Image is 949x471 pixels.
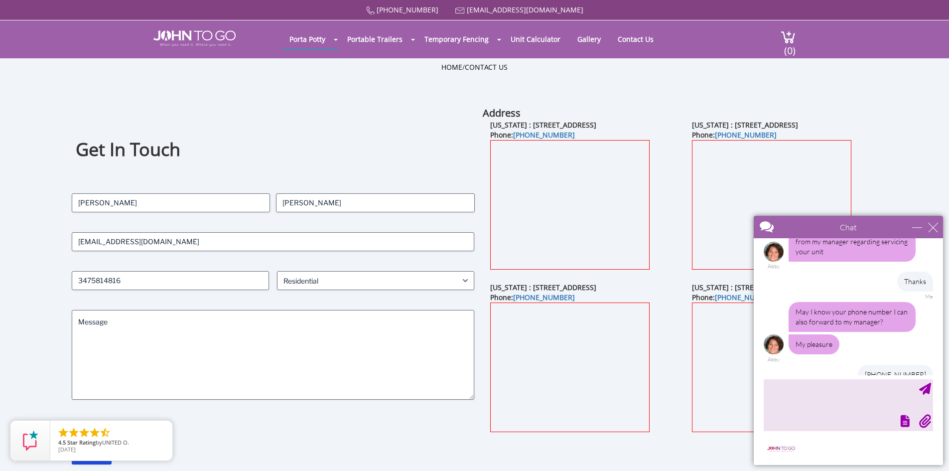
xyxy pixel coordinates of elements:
[513,130,575,140] a: [PHONE_NUMBER]
[513,293,575,302] a: [PHONE_NUMBER]
[692,120,798,130] b: [US_STATE] : [STREET_ADDRESS]
[483,106,521,120] b: Address
[465,62,508,72] a: Contact Us
[781,30,796,44] img: cart a
[692,130,777,140] b: Phone:
[89,427,101,439] li: 
[692,283,835,292] b: [US_STATE] : [STREET_ADDRESS][US_STATE]
[715,130,777,140] a: [PHONE_NUMBER]
[67,439,96,446] span: Star Rating
[441,62,462,72] a: Home
[441,62,508,72] ul: /
[68,427,80,439] li: 
[282,29,333,49] a: Porta Potty
[102,439,129,446] span: UNITED O.
[72,271,269,290] input: Phone
[490,293,575,302] b: Phone:
[467,5,583,14] a: [EMAIL_ADDRESS][DOMAIN_NAME]
[72,232,475,251] input: Email
[72,193,270,212] input: First Name
[610,29,661,49] a: Contact Us
[58,446,76,453] span: [DATE]
[377,5,438,14] a: [PHONE_NUMBER]
[748,210,949,471] iframe: Live Chat Box
[715,293,777,302] a: [PHONE_NUMBER]
[276,193,474,212] input: Last Name
[153,30,236,46] img: JOHN to go
[503,29,568,49] a: Unit Calculator
[99,427,111,439] li: 
[78,427,90,439] li: 
[490,283,596,292] b: [US_STATE] : [STREET_ADDRESS]
[72,420,475,430] label: CAPTCHA
[76,138,470,162] h1: Get In Touch
[366,6,375,15] img: Call
[570,29,608,49] a: Gallery
[692,293,777,302] b: Phone:
[58,440,164,447] span: by
[417,29,496,49] a: Temporary Fencing
[784,36,796,57] span: (0)
[490,120,596,130] b: [US_STATE] : [STREET_ADDRESS]
[455,7,465,14] img: Mail
[57,427,69,439] li: 
[340,29,410,49] a: Portable Trailers
[20,431,40,451] img: Review Rating
[490,130,575,140] b: Phone:
[58,439,66,446] span: 4.5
